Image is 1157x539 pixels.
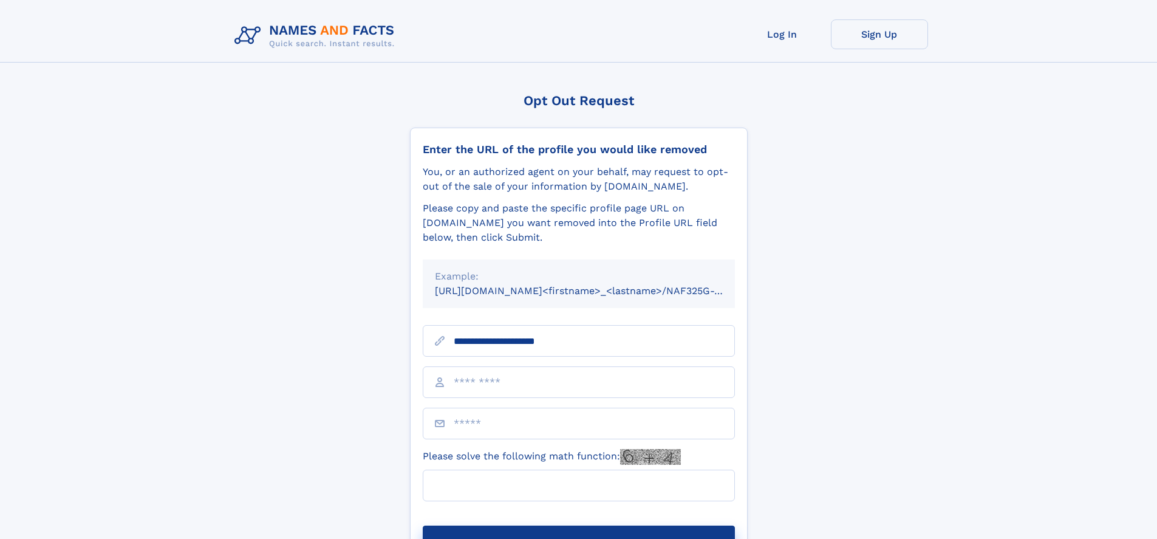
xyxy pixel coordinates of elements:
div: Please copy and paste the specific profile page URL on [DOMAIN_NAME] you want removed into the Pr... [423,201,735,245]
label: Please solve the following math function: [423,449,681,465]
a: Sign Up [831,19,928,49]
div: Enter the URL of the profile you would like removed [423,143,735,156]
div: Example: [435,269,723,284]
a: Log In [734,19,831,49]
img: Logo Names and Facts [230,19,404,52]
small: [URL][DOMAIN_NAME]<firstname>_<lastname>/NAF325G-xxxxxxxx [435,285,758,297]
div: You, or an authorized agent on your behalf, may request to opt-out of the sale of your informatio... [423,165,735,194]
div: Opt Out Request [410,93,748,108]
